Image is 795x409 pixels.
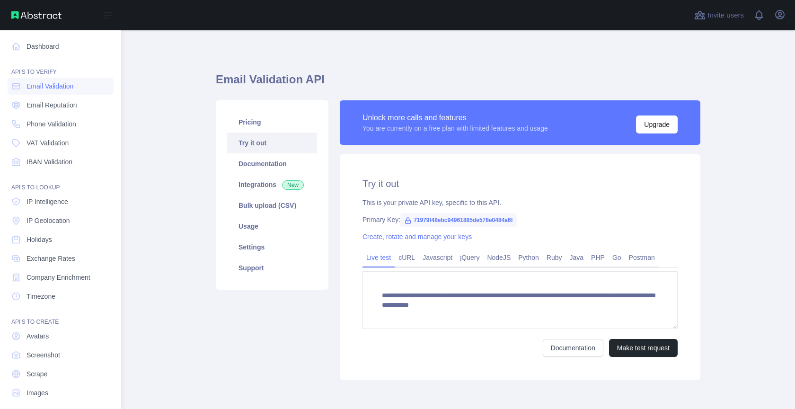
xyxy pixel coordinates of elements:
[8,212,114,229] a: IP Geolocation
[400,213,517,227] span: 71979f48ebc94961885de578e0484a6f
[26,157,72,167] span: IBAN Validation
[26,100,77,110] span: Email Reputation
[8,97,114,114] a: Email Reputation
[8,250,114,267] a: Exchange Rates
[543,339,603,357] a: Documentation
[26,197,68,206] span: IP Intelligence
[362,112,548,124] div: Unlock more calls and features
[227,133,317,153] a: Try it out
[26,388,48,398] span: Images
[227,153,317,174] a: Documentation
[8,134,114,151] a: VAT Validation
[227,258,317,278] a: Support
[362,177,678,190] h2: Try it out
[609,250,625,265] a: Go
[8,365,114,382] a: Scrape
[609,339,678,357] button: Make test request
[227,237,317,258] a: Settings
[216,72,700,95] h1: Email Validation API
[419,250,456,265] a: Javascript
[707,10,744,21] span: Invite users
[566,250,588,265] a: Java
[395,250,419,265] a: cURL
[8,231,114,248] a: Holidays
[26,254,75,263] span: Exchange Rates
[8,153,114,170] a: IBAN Validation
[282,180,304,190] span: New
[543,250,566,265] a: Ruby
[362,233,472,240] a: Create, rotate and manage your keys
[227,195,317,216] a: Bulk upload (CSV)
[514,250,543,265] a: Python
[8,78,114,95] a: Email Validation
[362,250,395,265] a: Live test
[26,235,52,244] span: Holidays
[227,174,317,195] a: Integrations New
[227,216,317,237] a: Usage
[587,250,609,265] a: PHP
[692,8,746,23] button: Invite users
[8,38,114,55] a: Dashboard
[625,250,659,265] a: Postman
[8,172,114,191] div: API'S TO LOOKUP
[26,273,90,282] span: Company Enrichment
[636,116,678,133] button: Upgrade
[362,198,678,207] div: This is your private API key, specific to this API.
[26,292,55,301] span: Timezone
[8,384,114,401] a: Images
[8,288,114,305] a: Timezone
[26,331,49,341] span: Avatars
[362,124,548,133] div: You are currently on a free plan with limited features and usage
[11,11,62,19] img: Abstract API
[26,350,60,360] span: Screenshot
[8,193,114,210] a: IP Intelligence
[26,138,69,148] span: VAT Validation
[362,215,678,224] div: Primary Key:
[8,328,114,345] a: Avatars
[26,119,76,129] span: Phone Validation
[8,116,114,133] a: Phone Validation
[26,369,47,379] span: Scrape
[483,250,514,265] a: NodeJS
[26,216,70,225] span: IP Geolocation
[8,57,114,76] div: API'S TO VERIFY
[227,112,317,133] a: Pricing
[8,307,114,326] div: API'S TO CREATE
[456,250,483,265] a: jQuery
[8,269,114,286] a: Company Enrichment
[8,347,114,364] a: Screenshot
[26,81,73,91] span: Email Validation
